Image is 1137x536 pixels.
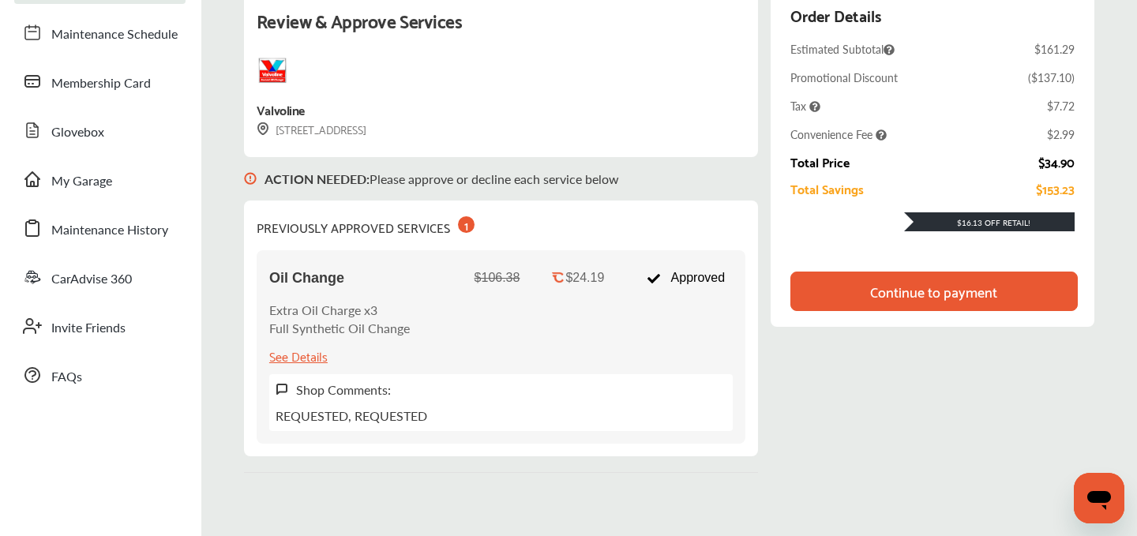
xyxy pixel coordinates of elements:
p: Full Synthetic Oil Change [269,319,410,337]
span: Tax [790,98,820,114]
img: logo-valvoline.png [257,54,288,86]
span: Membership Card [51,73,151,94]
a: Maintenance History [14,208,186,249]
span: Oil Change [269,270,344,287]
a: Membership Card [14,61,186,102]
div: Continue to payment [870,283,997,299]
a: My Garage [14,159,186,200]
a: Maintenance Schedule [14,12,186,53]
a: CarAdvise 360 [14,257,186,298]
img: svg+xml;base64,PHN2ZyB3aWR0aD0iMTYiIGhlaWdodD0iMTciIHZpZXdCb3g9IjAgMCAxNiAxNyIgZmlsbD0ibm9uZSIgeG... [257,122,269,136]
span: Convenience Fee [790,126,887,142]
span: CarAdvise 360 [51,269,132,290]
span: My Garage [51,171,112,192]
div: $2.99 [1047,126,1075,142]
b: ACTION NEEDED : [265,170,370,188]
div: $106.38 [475,271,520,285]
iframe: Button to launch messaging window [1074,473,1124,523]
div: Valvoline [257,99,305,120]
span: Estimated Subtotal [790,41,895,57]
div: Review & Approve Services [257,5,745,54]
div: Total Price [790,155,850,169]
div: PREVIOUSLY APPROVED SERVICES [257,213,475,238]
div: $7.72 [1047,98,1075,114]
label: Shop Comments: [296,380,391,399]
div: Approved [639,263,733,293]
div: $16.13 Off Retail! [904,217,1075,228]
div: ( $137.10 ) [1028,69,1075,85]
div: $153.23 [1036,182,1075,196]
span: Invite Friends [51,318,126,339]
p: Please approve or decline each service below [265,170,619,188]
div: Promotional Discount [790,69,898,85]
div: Total Savings [790,182,864,196]
span: FAQs [51,367,82,388]
div: $34.90 [1038,155,1075,169]
span: Maintenance Schedule [51,24,178,45]
div: $24.19 [565,271,604,285]
p: REQUESTED, REQUESTED [276,407,427,425]
div: 1 [458,216,475,233]
a: FAQs [14,354,186,395]
span: Maintenance History [51,220,168,241]
div: See Details [269,345,328,366]
a: Invite Friends [14,305,186,347]
div: $161.29 [1034,41,1075,57]
div: Order Details [790,2,881,28]
a: Glovebox [14,110,186,151]
div: [STREET_ADDRESS] [257,120,366,138]
img: svg+xml;base64,PHN2ZyB3aWR0aD0iMTYiIGhlaWdodD0iMTciIHZpZXdCb3g9IjAgMCAxNiAxNyIgZmlsbD0ibm9uZSIgeG... [244,157,257,201]
p: Extra Oil Charge x3 [269,301,410,319]
img: svg+xml;base64,PHN2ZyB3aWR0aD0iMTYiIGhlaWdodD0iMTciIHZpZXdCb3g9IjAgMCAxNiAxNyIgZmlsbD0ibm9uZSIgeG... [276,383,288,396]
span: Glovebox [51,122,104,143]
